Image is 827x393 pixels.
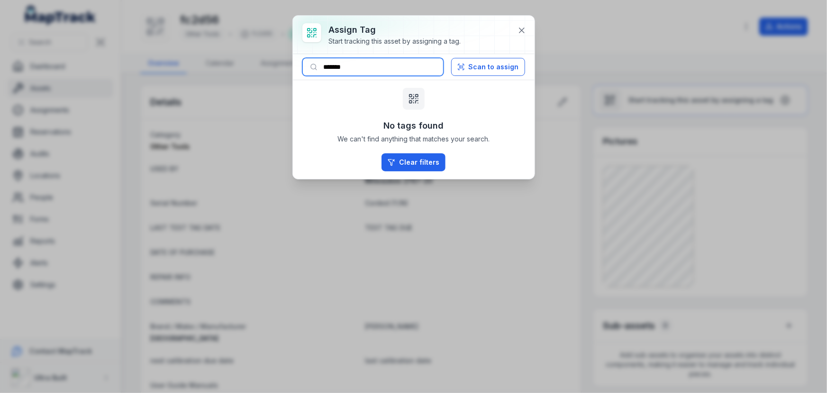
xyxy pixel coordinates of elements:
[337,134,490,144] span: We can't find anything that matches your search.
[329,37,461,46] div: Start tracking this asset by assigning a tag.
[383,119,444,132] h3: No tags found
[451,58,525,76] button: Scan to assign
[382,153,445,171] button: Clear filters
[329,23,461,37] h3: Assign tag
